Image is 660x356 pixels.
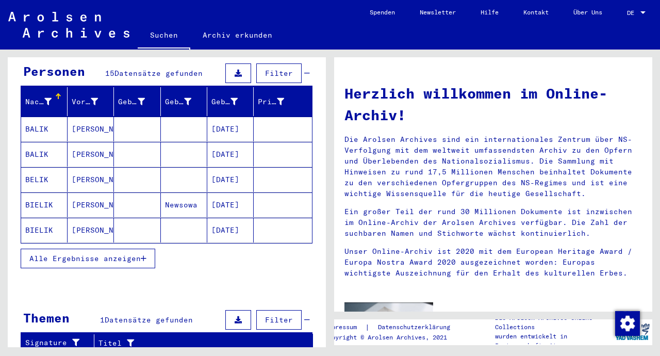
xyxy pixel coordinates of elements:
[190,23,285,47] a: Archiv erkunden
[68,117,114,141] mat-cell: [PERSON_NAME]
[449,310,642,342] p: In einem kurzen Video haben wir für Sie die wichtigsten Tipps für die Suche im Online-Archiv zusa...
[324,322,463,333] div: |
[495,332,613,350] p: wurden entwickelt in Partnerschaft mit
[8,12,129,38] img: Arolsen_neg.svg
[118,93,160,110] div: Geburtsname
[21,218,68,242] mat-cell: BIELIK
[161,87,207,116] mat-header-cell: Geburt‏
[324,322,365,333] a: Impressum
[165,93,207,110] div: Geburt‏
[265,315,293,325] span: Filter
[21,192,68,217] mat-cell: BIELIK
[370,322,463,333] a: Datenschutzerklärung
[23,309,70,327] div: Themen
[68,87,114,116] mat-header-cell: Vorname
[613,319,652,345] img: yv_logo.png
[21,87,68,116] mat-header-cell: Nachname
[207,87,254,116] mat-header-cell: Geburtsdatum
[23,62,85,80] div: Personen
[344,134,642,199] p: Die Arolsen Archives sind ein internationales Zentrum über NS-Verfolgung mit dem weltweit umfasse...
[100,315,105,325] span: 1
[207,142,254,167] mat-cell: [DATE]
[72,93,113,110] div: Vorname
[344,206,642,239] p: Ein großer Teil der rund 30 Millionen Dokumente ist inzwischen im Online-Archiv der Arolsen Archi...
[68,218,114,242] mat-cell: [PERSON_NAME]
[98,335,300,351] div: Titel
[256,310,302,330] button: Filter
[495,313,613,332] p: Die Arolsen Archives Online-Collections
[68,142,114,167] mat-cell: [PERSON_NAME]
[207,192,254,217] mat-cell: [DATE]
[105,69,114,78] span: 15
[68,167,114,192] mat-cell: [PERSON_NAME]
[254,87,312,116] mat-header-cell: Prisoner #
[68,192,114,217] mat-cell: [PERSON_NAME]
[344,246,642,279] p: Unser Online-Archiv ist 2020 mit dem European Heritage Award / Europa Nostra Award 2020 ausgezeic...
[161,192,207,217] mat-cell: Newsowa
[114,87,160,116] mat-header-cell: Geburtsname
[211,93,253,110] div: Geburtsdatum
[211,96,238,107] div: Geburtsdatum
[615,311,640,336] img: Zustimmung ändern
[21,249,155,268] button: Alle Ergebnisse anzeigen
[21,142,68,167] mat-cell: BALIK
[207,167,254,192] mat-cell: [DATE]
[72,96,98,107] div: Vorname
[207,117,254,141] mat-cell: [DATE]
[258,96,284,107] div: Prisoner #
[344,302,433,351] img: video.jpg
[256,63,302,83] button: Filter
[344,83,642,126] h1: Herzlich willkommen im Online-Archiv!
[21,117,68,141] mat-cell: BALIK
[114,69,203,78] span: Datensätze gefunden
[21,167,68,192] mat-cell: BELIK
[25,335,94,351] div: Signature
[105,315,193,325] span: Datensätze gefunden
[165,96,191,107] div: Geburt‏
[265,69,293,78] span: Filter
[118,96,144,107] div: Geburtsname
[25,93,67,110] div: Nachname
[627,9,638,17] span: DE
[258,93,300,110] div: Prisoner #
[98,338,287,349] div: Titel
[25,96,52,107] div: Nachname
[324,333,463,342] p: Copyright © Arolsen Archives, 2021
[138,23,190,50] a: Suchen
[207,218,254,242] mat-cell: [DATE]
[25,337,81,348] div: Signature
[29,254,141,263] span: Alle Ergebnisse anzeigen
